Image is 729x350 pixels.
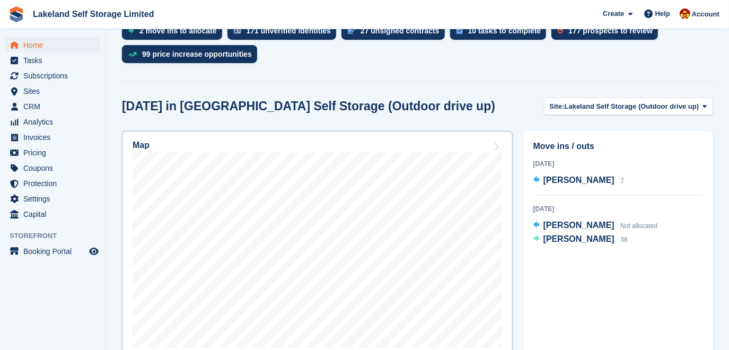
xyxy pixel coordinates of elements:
span: Sites [23,84,87,99]
div: 10 tasks to complete [468,27,541,35]
a: menu [5,161,100,176]
img: prospect-51fa495bee0391a8d652442698ab0144808aea92771e9ea1ae160a38d050c398.svg [558,28,563,34]
span: Subscriptions [23,68,87,83]
a: menu [5,207,100,222]
span: Lakeland Self Storage (Outdoor drive up) [565,101,699,112]
span: CRM [23,99,87,114]
span: Analytics [23,115,87,129]
span: Account [692,9,719,20]
span: Site: [550,101,565,112]
img: contract_signature_icon-13c848040528278c33f63329250d36e43548de30e8caae1d1a13099fd9432cc5.svg [348,28,355,34]
div: 2 move ins to allocate [139,27,217,35]
div: 99 price increase opportunities [142,50,252,58]
img: stora-icon-8386f47178a22dfd0bd8f6a31ec36ba5ce8667c1dd55bd0f319d3a0aa187defe.svg [8,6,24,22]
span: Create [603,8,624,19]
img: verify_identity-adf6edd0f0f0b5bbfe63781bf79b02c33cf7c696d77639b501bdc392416b5a36.svg [234,28,241,34]
a: menu [5,84,100,99]
img: price_increase_opportunities-93ffe204e8149a01c8c9dc8f82e8f89637d9d84a8eef4429ea346261dce0b2c0.svg [128,52,137,57]
h2: Map [133,141,150,150]
div: 27 unsigned contracts [361,27,440,35]
a: 2 move ins to allocate [122,22,227,45]
img: task-75834270c22a3079a89374b754ae025e5fb1db73e45f91037f5363f120a921f8.svg [456,28,463,34]
div: [DATE] [533,204,703,214]
span: Invoices [23,130,87,145]
span: Help [655,8,670,19]
a: menu [5,191,100,206]
span: Coupons [23,161,87,176]
a: menu [5,53,100,68]
a: 177 prospects to review [551,22,663,45]
span: [PERSON_NAME] [543,221,614,230]
span: Not allocated [620,222,657,230]
a: [PERSON_NAME] 38 [533,233,628,247]
button: Site: Lakeland Self Storage (Outdoor drive up) [544,98,713,115]
span: Home [23,38,87,52]
a: menu [5,244,100,259]
a: menu [5,99,100,114]
img: Diane Carney [680,8,690,19]
span: Settings [23,191,87,206]
span: Capital [23,207,87,222]
a: 99 price increase opportunities [122,45,262,68]
span: Pricing [23,145,87,160]
span: Booking Portal [23,244,87,259]
div: 177 prospects to review [568,27,653,35]
a: 171 unverified identities [227,22,342,45]
a: 27 unsigned contracts [341,22,450,45]
a: Preview store [87,245,100,258]
a: [PERSON_NAME] Not allocated [533,219,658,233]
a: [PERSON_NAME] 7 [533,174,624,188]
span: [PERSON_NAME] [543,176,614,185]
a: menu [5,68,100,83]
h2: Move ins / outs [533,140,703,153]
span: [PERSON_NAME] [543,234,614,243]
a: menu [5,176,100,191]
h2: [DATE] in [GEOGRAPHIC_DATA] Self Storage (Outdoor drive up) [122,99,495,113]
div: [DATE] [533,159,703,169]
span: 7 [620,177,624,185]
a: menu [5,130,100,145]
span: Tasks [23,53,87,68]
a: menu [5,115,100,129]
a: Lakeland Self Storage Limited [29,5,159,23]
a: 10 tasks to complete [450,22,552,45]
span: Storefront [10,231,106,241]
a: menu [5,38,100,52]
span: 38 [620,236,627,243]
a: menu [5,145,100,160]
div: 171 unverified identities [247,27,331,35]
img: move_ins_to_allocate_icon-fdf77a2bb77ea45bf5b3d319d69a93e2d87916cf1d5bf7949dd705db3b84f3ca.svg [128,28,134,34]
span: Protection [23,176,87,191]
